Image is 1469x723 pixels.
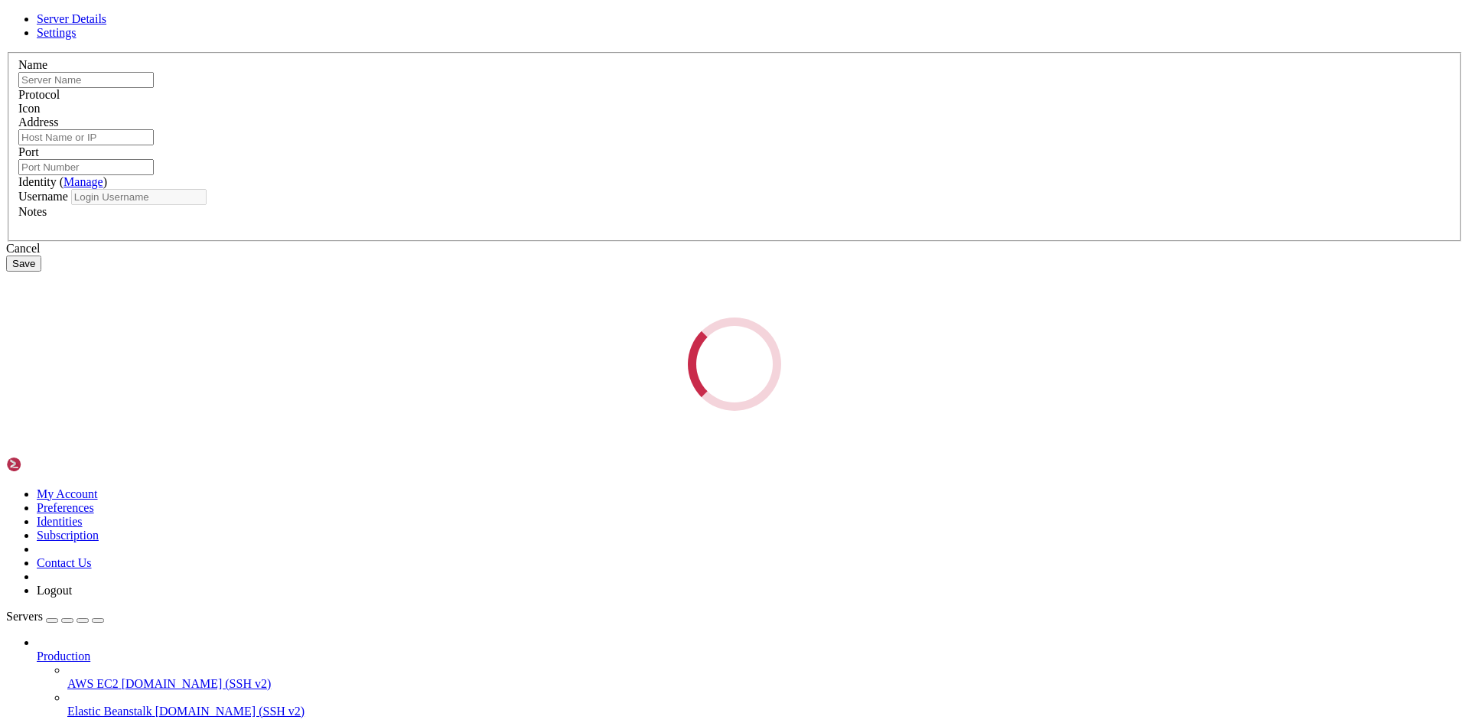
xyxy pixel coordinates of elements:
[37,556,92,569] a: Contact Us
[6,242,1463,256] div: Cancel
[6,19,12,32] div: (0, 1)
[67,663,1463,691] li: AWS EC2 [DOMAIN_NAME] (SSH v2)
[37,584,72,597] a: Logout
[18,159,154,175] input: Port Number
[67,705,1463,718] a: Elastic Beanstalk [DOMAIN_NAME] (SSH v2)
[18,175,107,188] label: Identity
[18,129,154,145] input: Host Name or IP
[37,650,90,663] span: Production
[37,650,1463,663] a: Production
[60,175,107,188] span: ( )
[37,487,98,500] a: My Account
[37,26,77,39] a: Settings
[6,457,94,472] img: Shellngn
[18,72,154,88] input: Server Name
[37,515,83,528] a: Identities
[18,145,39,158] label: Port
[18,102,40,115] label: Icon
[71,189,207,205] input: Login Username
[6,610,43,623] span: Servers
[37,12,106,25] a: Server Details
[18,190,68,203] label: Username
[122,677,272,690] span: [DOMAIN_NAME] (SSH v2)
[64,175,103,188] a: Manage
[67,705,152,718] span: Elastic Beanstalk
[37,501,94,514] a: Preferences
[67,691,1463,718] li: Elastic Beanstalk [DOMAIN_NAME] (SSH v2)
[37,529,99,542] a: Subscription
[688,318,781,411] div: Loading...
[6,256,41,272] button: Save
[18,58,47,71] label: Name
[6,6,1270,19] x-row: FATAL ERROR: Connection refused
[6,610,104,623] a: Servers
[18,205,47,218] label: Notes
[18,88,60,101] label: Protocol
[18,116,58,129] label: Address
[67,677,1463,691] a: AWS EC2 [DOMAIN_NAME] (SSH v2)
[67,677,119,690] span: AWS EC2
[155,705,305,718] span: [DOMAIN_NAME] (SSH v2)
